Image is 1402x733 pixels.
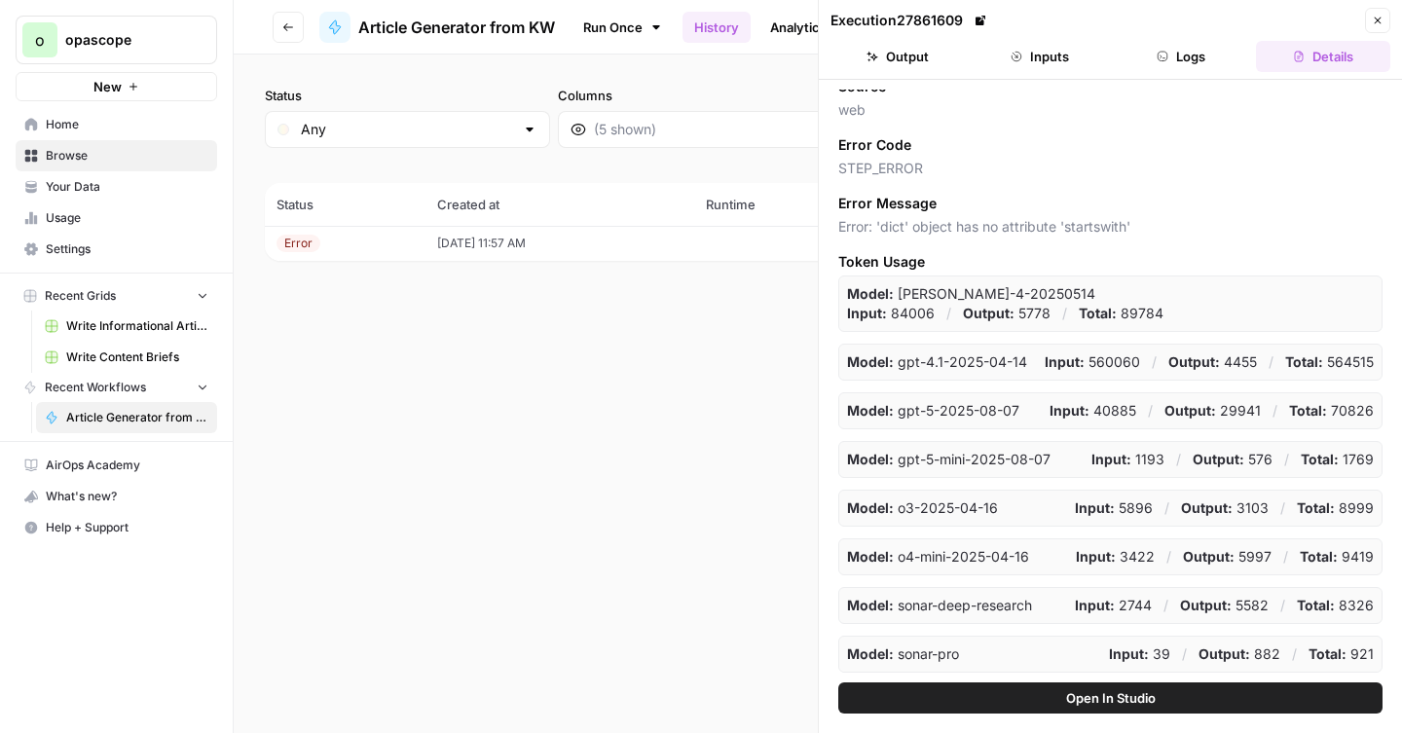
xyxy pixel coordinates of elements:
p: 921 [1309,644,1374,664]
a: Usage [16,202,217,234]
a: Settings [16,234,217,265]
p: sonar-deep-research [847,596,1032,615]
button: Inputs [973,41,1107,72]
button: Recent Grids [16,281,217,311]
p: gpt-5-mini-2025-08-07 [847,450,1051,469]
span: web [838,100,1383,120]
p: 40885 [1050,401,1136,421]
span: Usage [46,209,208,227]
p: sonar-pro [847,644,959,664]
label: Status [265,86,550,105]
button: Details [1256,41,1390,72]
strong: Output: [1164,402,1216,419]
span: Write Informational Article [66,317,208,335]
a: Home [16,109,217,140]
strong: Output: [1181,499,1233,516]
strong: Output: [1168,353,1220,370]
p: / [1292,644,1297,664]
p: / [1148,401,1153,421]
p: claude-sonnet-4-20250514 [847,284,1095,304]
p: / [1182,644,1187,664]
label: Columns [558,86,843,105]
span: o [35,28,45,52]
strong: Output: [963,305,1015,321]
span: New [93,77,122,96]
input: Any [301,120,514,139]
span: Open In Studio [1066,688,1156,708]
strong: Total: [1289,402,1327,419]
strong: Total: [1301,451,1339,467]
strong: Model: [847,597,894,613]
strong: Total: [1079,305,1117,321]
p: 5582 [1180,596,1269,615]
p: / [1273,401,1277,421]
p: 1769 [1301,450,1374,469]
strong: Input: [1091,451,1131,467]
p: 5896 [1075,498,1153,518]
p: / [1176,450,1181,469]
a: Browse [16,140,217,171]
div: Error [277,235,320,252]
strong: Model: [847,645,894,662]
p: / [1280,596,1285,615]
button: Logs [1115,41,1249,72]
span: Token Usage [838,252,1383,272]
strong: Output: [1183,548,1235,565]
p: 564515 [1285,352,1374,372]
p: / [1163,596,1168,615]
p: 29941 [1164,401,1261,421]
p: / [1152,352,1157,372]
th: Status [265,183,425,226]
p: 9419 [1300,547,1374,567]
strong: Input: [847,305,887,321]
span: Article Generator from KW [66,409,208,426]
p: 560060 [1045,352,1140,372]
p: gpt-4.1-2025-04-14 [847,352,1027,372]
strong: Model: [847,285,894,302]
p: 8326 [1297,596,1374,615]
p: / [1062,304,1067,323]
a: Article Generator from KW [319,12,555,43]
a: History [683,12,751,43]
span: Your Data [46,178,208,196]
strong: Input: [1050,402,1089,419]
strong: Model: [847,451,894,467]
strong: Model: [847,548,894,565]
button: Help + Support [16,512,217,543]
strong: Total: [1309,645,1347,662]
span: opascope [65,30,183,50]
strong: Output: [1193,451,1244,467]
strong: Model: [847,353,894,370]
p: o3-2025-04-16 [847,498,998,518]
a: Write Content Briefs [36,342,217,373]
span: Article Generator from KW [358,16,555,39]
p: 5997 [1183,547,1272,567]
strong: Total: [1297,597,1335,613]
a: Run Once [571,11,675,44]
p: 576 [1193,450,1273,469]
span: Help + Support [46,519,208,536]
a: Write Informational Article [36,311,217,342]
strong: Output: [1199,645,1250,662]
span: STEP_ERROR [838,159,1383,178]
td: [DATE] 11:57 AM [425,226,694,261]
button: Output [830,41,965,72]
p: 3422 [1076,547,1155,567]
a: Your Data [16,171,217,202]
a: AirOps Academy [16,450,217,481]
p: 4455 [1168,352,1257,372]
strong: Model: [847,499,894,516]
span: Error: 'dict' object has no attribute 'startswith' [838,217,1383,237]
p: / [1166,547,1171,567]
button: Open In Studio [838,682,1383,714]
p: 1193 [1091,450,1164,469]
a: Analytics [758,12,838,43]
span: Recent Workflows [45,379,146,396]
p: 8999 [1297,498,1374,518]
div: What's new? [17,482,216,511]
p: o4-mini-2025-04-16 [847,547,1029,567]
div: Execution 27861609 [830,11,990,30]
p: / [1280,498,1285,518]
button: Recent Workflows [16,373,217,402]
input: (5 shown) [594,120,807,139]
